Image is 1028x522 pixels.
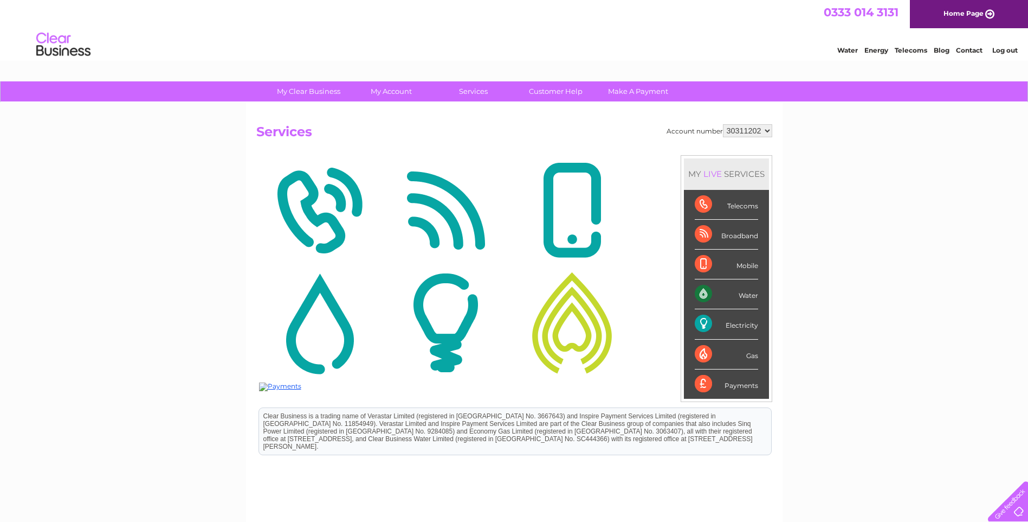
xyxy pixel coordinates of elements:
[512,158,632,263] img: Mobile
[695,190,758,220] div: Telecoms
[3,6,515,53] div: Clear Business is a trading name of Verastar Limited (registered in [GEOGRAPHIC_DATA] No. 3667643...
[864,46,888,54] a: Energy
[895,46,927,54] a: Telecoms
[259,158,380,263] img: Telecoms
[593,81,683,101] a: Make A Payment
[934,46,949,54] a: Blog
[667,124,772,137] div: Account number
[956,46,982,54] a: Contact
[684,158,769,189] div: MY SERVICES
[36,28,91,61] img: logo.png
[385,158,506,263] img: Broadband
[346,81,436,101] a: My Account
[695,340,758,370] div: Gas
[511,81,600,101] a: Customer Help
[695,279,758,309] div: Water
[837,46,858,54] a: Water
[701,169,724,179] div: LIVE
[695,370,758,399] div: Payments
[824,5,898,19] a: 0333 014 3131
[264,81,353,101] a: My Clear Business
[512,270,632,375] img: Gas
[385,270,506,375] img: Electricity
[429,81,518,101] a: Services
[259,270,380,375] img: Water
[259,383,301,391] img: Payments
[695,309,758,339] div: Electricity
[695,220,758,250] div: Broadband
[992,46,1018,54] a: Log out
[256,124,772,145] h2: Services
[695,250,758,279] div: Mobile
